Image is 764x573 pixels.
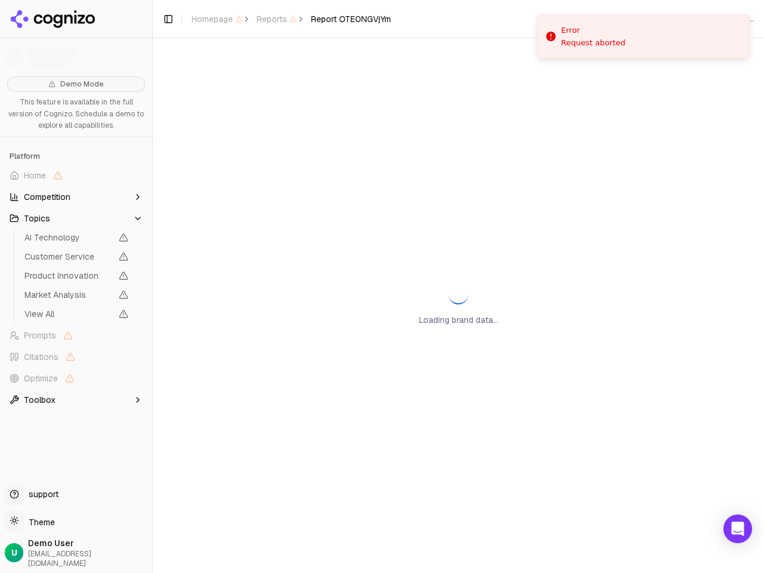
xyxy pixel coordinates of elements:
span: AI Technology [24,232,112,244]
div: Request aborted [561,38,626,48]
span: Homepage [192,13,242,25]
span: Toolbox [24,394,56,406]
p: Loading brand data... [419,314,498,326]
span: Optimize [24,372,58,384]
button: Competition [5,187,147,207]
span: Report OTE0NGVjYm [311,13,391,25]
span: Competition [24,191,70,203]
span: support [24,488,58,500]
span: Market Analysis [24,289,112,301]
span: Demo User [28,537,147,549]
span: Theme [24,517,55,528]
span: Topics [24,212,50,224]
span: Prompts [24,329,56,341]
button: Toolbox [5,390,147,409]
span: Customer Service [24,251,112,263]
span: Reports [257,13,297,25]
div: Platform [5,147,147,166]
nav: breadcrumb [192,13,391,25]
div: Error [561,24,626,36]
div: Open Intercom Messenger [723,515,752,543]
button: Topics [5,209,147,228]
span: Home [24,170,46,181]
span: [EMAIL_ADDRESS][DOMAIN_NAME] [28,549,147,568]
span: View All [24,308,112,320]
span: Demo Mode [60,79,104,89]
p: This feature is available in the full version of Cognizo. Schedule a demo to explore all capabili... [7,97,145,132]
span: Citations [24,351,58,363]
span: U [11,547,17,559]
span: Product Innovation [24,270,112,282]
